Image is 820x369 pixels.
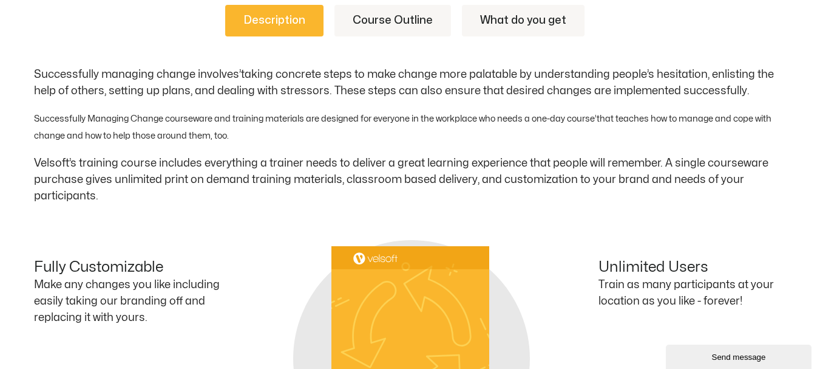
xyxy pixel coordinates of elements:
[598,277,787,309] p: Train as many participants at your location as you like - forever!
[34,66,787,99] p: Successfully managing change involves’taking concrete steps to make change more palatable by unde...
[225,5,324,36] a: Description
[34,155,787,204] p: Velsoft’s training course includes everything a trainer needs to deliver a great learning experie...
[334,5,451,36] a: Course Outline
[34,259,222,277] h4: Fully Customizable
[598,259,787,277] h4: Unlimited Users
[34,277,222,326] p: Make any changes you like including easily taking our branding off and replacing it with yours.
[34,114,771,140] span: Successfully Managing Change courseware and training materials are designed for everyone in the w...
[666,342,814,369] iframe: chat widget
[462,5,585,36] a: What do you get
